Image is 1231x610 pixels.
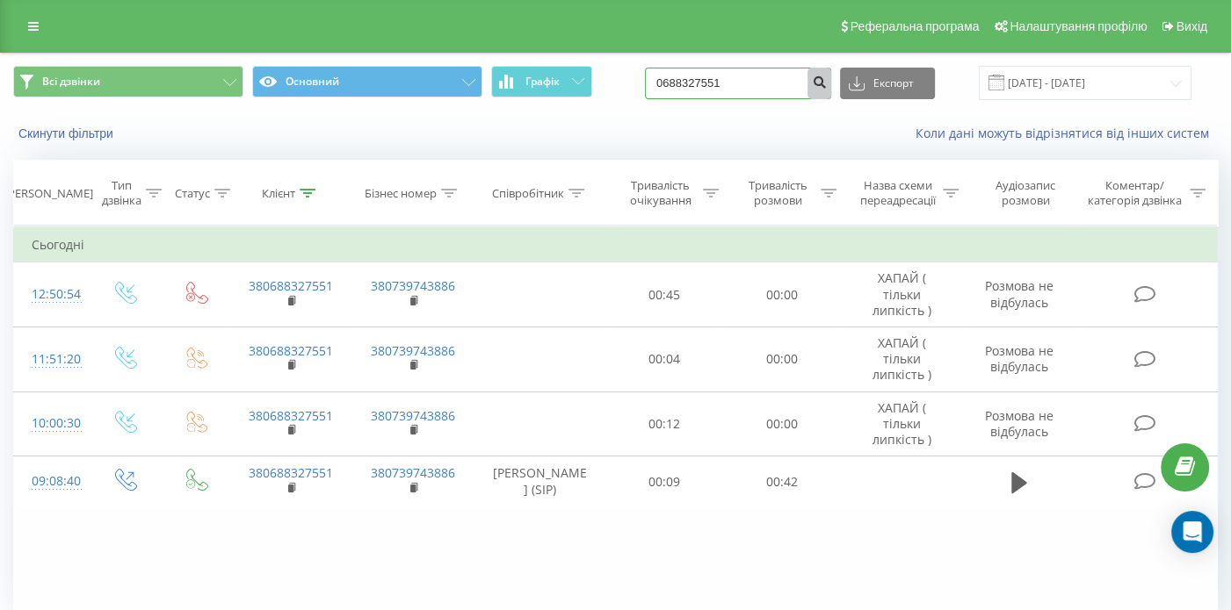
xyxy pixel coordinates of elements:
td: 00:09 [606,456,724,507]
td: 00:00 [723,391,841,456]
div: Тривалість розмови [739,178,816,208]
div: Аудіозапис розмови [979,178,1071,208]
a: 380688327551 [249,407,333,424]
a: 380739743886 [371,464,455,481]
button: Експорт [840,68,935,99]
a: 380739743886 [371,277,455,294]
td: 00:00 [723,327,841,391]
div: Назва схеми переадресації [857,178,938,208]
a: 380688327551 [249,342,333,359]
td: 00:12 [606,391,724,456]
span: Вихід [1177,19,1207,33]
span: Розмова не відбулась [985,277,1054,310]
button: Графік [491,66,592,97]
td: 00:00 [723,262,841,327]
td: 00:45 [606,262,724,327]
td: Сьогодні [14,227,1218,262]
span: Розмова не відбулась [985,342,1054,375]
div: Коментар/категорія дзвінка [1083,178,1185,208]
div: [PERSON_NAME] [4,186,93,201]
td: 00:42 [723,456,841,507]
span: Налаштування профілю [1010,19,1147,33]
div: 11:51:20 [32,342,71,377]
td: ХАПАЙ ( тільки липкість ) [841,391,963,456]
button: Скинути фільтри [13,126,122,141]
td: [PERSON_NAME] (SIP) [474,456,606,507]
td: ХАПАЙ ( тільки липкість ) [841,327,963,391]
a: 380688327551 [249,464,333,481]
div: 12:50:54 [32,277,71,312]
div: Тип дзвінка [102,178,141,208]
td: 00:04 [606,327,724,391]
span: Всі дзвінки [42,75,100,89]
input: Пошук за номером [645,68,831,99]
div: 10:00:30 [32,406,71,441]
span: Розмова не відбулась [985,407,1054,440]
span: Графік [525,75,560,88]
div: Статус [175,186,210,201]
span: Реферальна програма [851,19,980,33]
a: 380688327551 [249,277,333,294]
div: Співробітник [492,186,564,201]
div: Open Intercom Messenger [1171,511,1213,553]
div: Клієнт [262,186,295,201]
div: 09:08:40 [32,464,71,499]
button: Всі дзвінки [13,66,243,97]
div: Тривалість очікування [622,178,699,208]
a: 380739743886 [371,407,455,424]
button: Основний [252,66,482,97]
div: Бізнес номер [365,186,437,201]
a: Коли дані можуть відрізнятися вiд інших систем [916,125,1218,141]
a: 380739743886 [371,342,455,359]
td: ХАПАЙ ( тільки липкість ) [841,262,963,327]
